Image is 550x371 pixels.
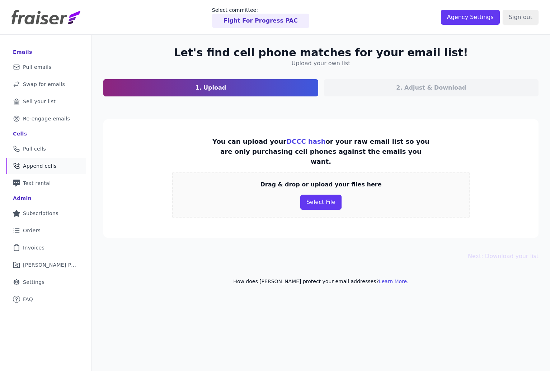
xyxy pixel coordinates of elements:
a: Settings [6,274,86,290]
p: How does [PERSON_NAME] protect your email addresses? [103,278,539,285]
button: Select File [300,195,342,210]
span: Sell your list [23,98,56,105]
a: Invoices [6,240,86,256]
span: [PERSON_NAME] Performance [23,261,77,268]
p: 2. Adjust & Download [396,84,466,92]
p: You can upload your or your raw email list so you are only purchasing cell phones against the ema... [210,137,433,167]
h2: Let's find cell phone matches for your email list! [174,46,468,59]
a: Subscriptions [6,205,86,221]
input: Sign out [503,10,539,25]
p: Select committee: [212,6,309,14]
span: Settings [23,279,44,286]
span: Pull emails [23,63,51,71]
span: Append cells [23,162,57,170]
div: Admin [13,195,32,202]
p: 1. Upload [195,84,226,92]
h4: Upload your own list [292,59,351,68]
button: Learn More. [379,278,409,285]
a: 1. Upload [103,79,318,96]
span: Pull cells [23,145,46,152]
span: Orders [23,227,41,234]
a: Orders [6,223,86,238]
a: Re-engage emails [6,111,86,127]
a: Sell your list [6,94,86,109]
p: Fight For Progress PAC [224,16,298,25]
p: Drag & drop or upload your files here [260,180,381,189]
button: Next: Download your list [468,252,539,261]
a: Swap for emails [6,76,86,92]
div: Emails [13,48,32,56]
a: Select committee: Fight For Progress PAC [212,6,309,28]
a: Append cells [6,158,86,174]
a: DCCC hash [286,138,325,145]
a: Pull cells [6,141,86,157]
span: Re-engage emails [23,115,70,122]
img: Fraiser Logo [11,10,80,24]
span: Swap for emails [23,81,65,88]
div: Cells [13,130,27,137]
a: FAQ [6,291,86,307]
a: Text rental [6,175,86,191]
a: Pull emails [6,59,86,75]
span: FAQ [23,296,33,303]
span: Text rental [23,180,51,187]
span: Invoices [23,244,44,251]
a: [PERSON_NAME] Performance [6,257,86,273]
span: Subscriptions [23,210,58,217]
input: Agency Settings [441,10,500,25]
